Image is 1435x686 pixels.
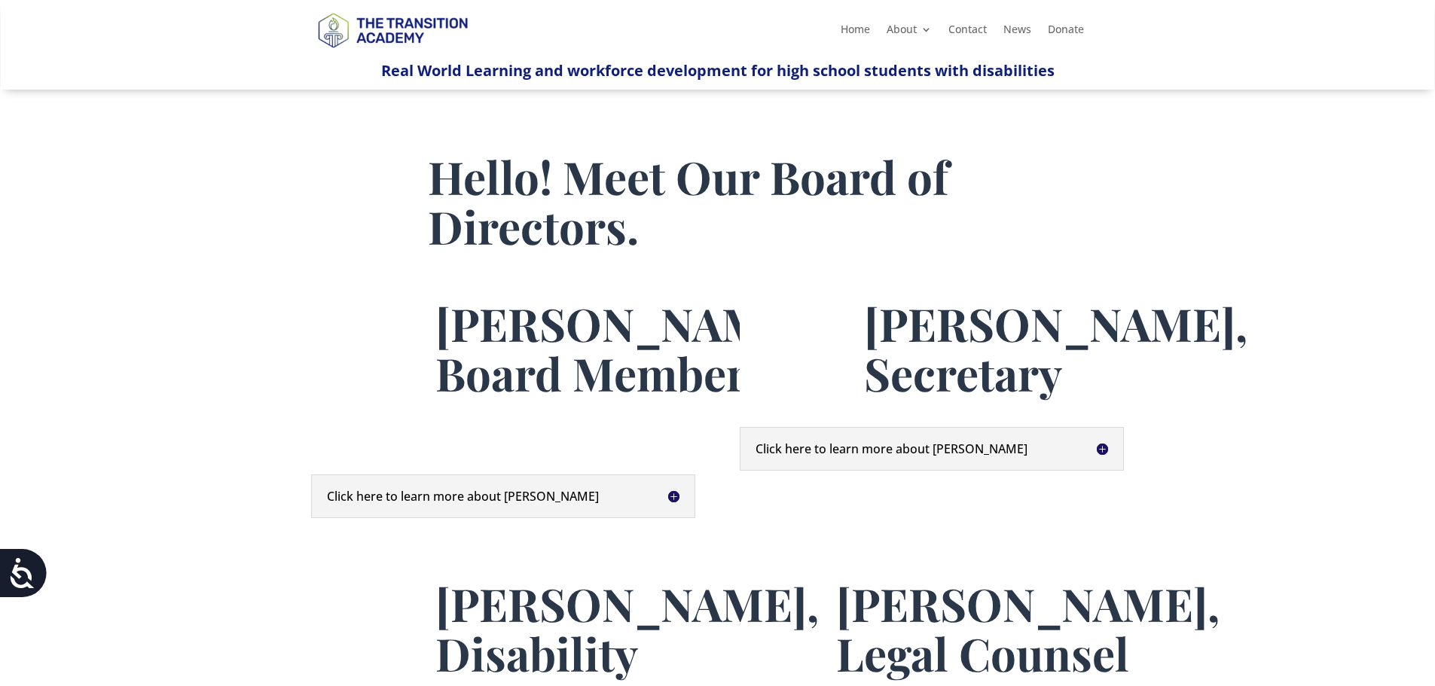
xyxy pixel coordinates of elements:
span: [PERSON_NAME], Secretary [864,293,1247,403]
a: Donate [1048,24,1084,41]
span: Hello! Meet Our Board of Directors. [428,146,948,256]
span: [PERSON_NAME], Board Member [435,293,819,403]
a: Home [841,24,870,41]
a: Logo-Noticias [311,45,474,59]
h5: Click here to learn more about [PERSON_NAME] [327,490,679,502]
a: News [1003,24,1031,41]
span: Real World Learning and workforce development for high school students with disabilities [381,60,1055,81]
h5: Click here to learn more about [PERSON_NAME] [756,443,1108,455]
a: About [887,24,932,41]
img: TTA Brand_TTA Primary Logo_Horizontal_Light BG [311,3,474,56]
span: [PERSON_NAME], Legal Counsel [836,573,1220,683]
a: Contact [948,24,987,41]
